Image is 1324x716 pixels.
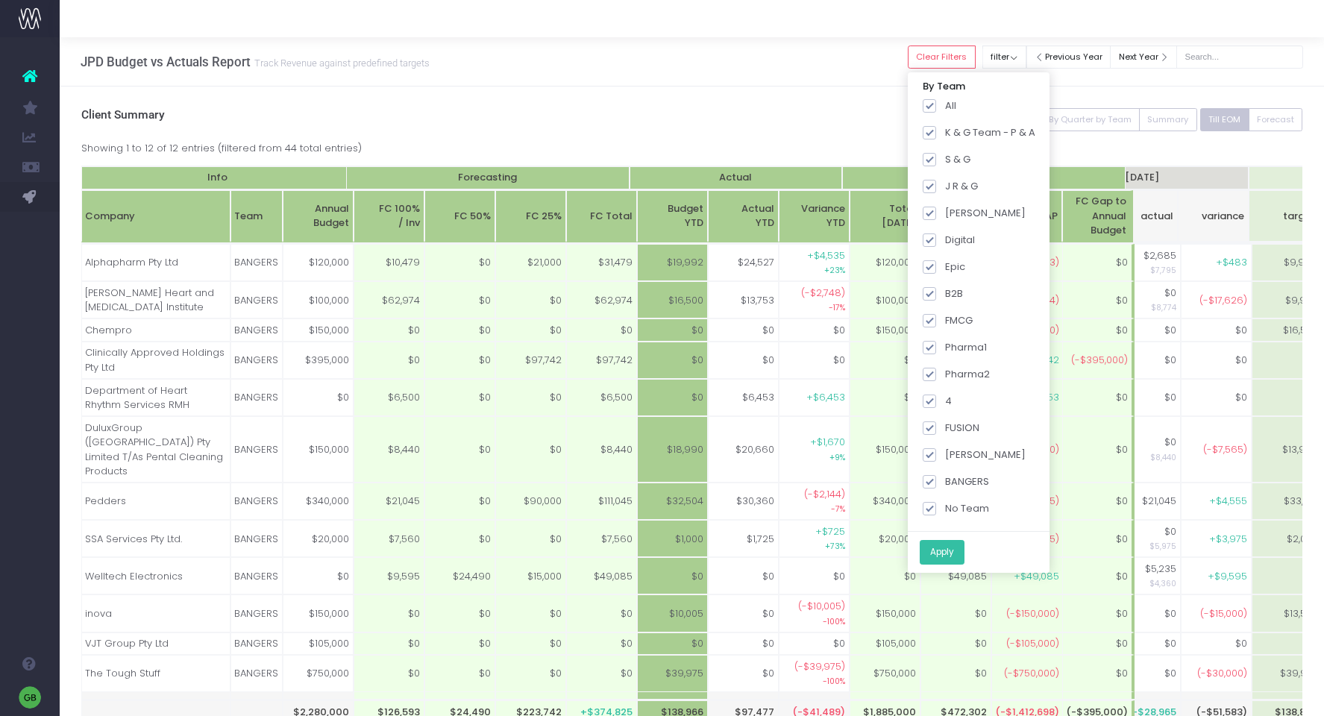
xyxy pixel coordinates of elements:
[230,281,283,318] td: BANGERS
[708,379,779,416] td: $6,453
[1004,666,1059,681] span: (-$750,000)
[495,594,566,632] td: $0
[566,655,637,692] td: $0
[1040,108,1140,131] button: By Quarter by Team
[807,248,845,263] span: +$4,535
[908,77,1050,96] div: By Team
[354,342,424,379] td: $0
[283,190,354,243] th: Annual Budget: activate to sort column ascending
[283,281,354,318] td: $100,000
[850,594,920,632] td: $150,000
[842,166,1126,190] th: Total
[1216,255,1247,270] span: +$483
[923,286,963,301] label: B2B
[424,483,495,520] td: $0
[923,233,975,248] label: Digital
[850,342,920,379] td: $0
[1062,520,1135,557] td: $0
[424,342,495,379] td: $0
[1062,281,1135,318] td: $0
[850,557,920,594] td: $0
[923,152,970,167] label: S & G
[850,190,920,243] th: TotalMonday: activate to sort column ascending
[1110,632,1181,656] td: $0
[495,318,566,342] td: $0
[566,632,637,656] td: $0
[779,318,850,342] td: $0
[1110,379,1181,416] td: $0
[81,54,430,69] h3: JPD Budget vs Actuals Report
[424,520,495,557] td: $0
[354,483,424,520] td: $21,045
[708,244,779,281] td: $24,527
[908,45,976,69] button: Clear Filters
[230,244,283,281] td: BANGERS
[346,166,630,190] th: Forecasting
[1150,263,1176,276] small: $7,795
[424,416,495,483] td: $0
[495,244,566,281] td: $21,000
[779,557,850,594] td: $0
[230,342,283,379] td: BANGERS
[850,655,920,692] td: $750,000
[566,190,637,243] th: FC Total: activate to sort column ascending
[1110,557,1181,594] td: $5,235
[566,520,637,557] td: $7,560
[354,281,424,318] td: $62,974
[1199,293,1247,308] span: (-$17,626)
[1178,190,1249,243] th: Sep 25 variancevariance: activate to sort column ascending
[1006,606,1059,621] span: (-$150,000)
[566,483,637,520] td: $111,045
[566,281,637,318] td: $62,974
[1110,520,1181,557] td: $0
[637,557,708,594] td: $0
[850,416,920,483] td: $150,000
[1110,655,1181,692] td: $0
[1209,494,1247,509] span: +$4,555
[923,394,952,409] label: 4
[230,318,283,342] td: BANGERS
[1252,655,1323,692] td: $39,975
[283,632,354,656] td: $105,000
[424,557,495,594] td: $24,490
[230,190,283,243] th: Team: activate to sort column ascending
[81,632,230,656] td: VJT Group Pty Ltd
[283,342,354,379] td: $395,000
[637,632,708,656] td: $0
[566,318,637,342] td: $0
[982,45,1026,69] button: filter
[850,483,920,520] td: $340,000
[806,390,845,405] span: +$6,453
[1249,108,1303,131] button: Forecast
[1203,442,1247,457] span: (-$7,565)
[1062,318,1135,342] td: $0
[566,416,637,483] td: $8,440
[831,501,845,515] small: -7%
[354,190,424,243] th: FC 100%/ Inv: activate to sort column ascending
[794,659,845,674] span: (-$39,975)
[354,416,424,483] td: $8,440
[1252,483,1323,520] td: $33,014
[708,318,779,342] td: $0
[945,108,1197,131] div: Small button group
[1110,342,1181,379] td: $0
[779,190,850,243] th: VarianceYTD: activate to sort column ascending
[1110,416,1181,483] td: $0
[850,318,920,342] td: $150,000
[779,342,850,379] td: $0
[1110,45,1177,69] button: Next Year
[850,281,920,318] td: $100,000
[230,655,283,692] td: BANGERS
[1200,606,1247,621] span: (-$15,000)
[1252,342,1323,379] td: $0
[1252,520,1323,557] td: $2,000
[923,474,989,489] label: BANGERS
[637,655,708,692] td: $39,975
[283,483,354,520] td: $340,000
[230,483,283,520] td: BANGERS
[637,379,708,416] td: $0
[815,524,845,539] span: +$725
[81,318,230,342] td: Chempro
[708,520,779,557] td: $1,725
[81,244,230,281] td: Alphapharm Pty Ltd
